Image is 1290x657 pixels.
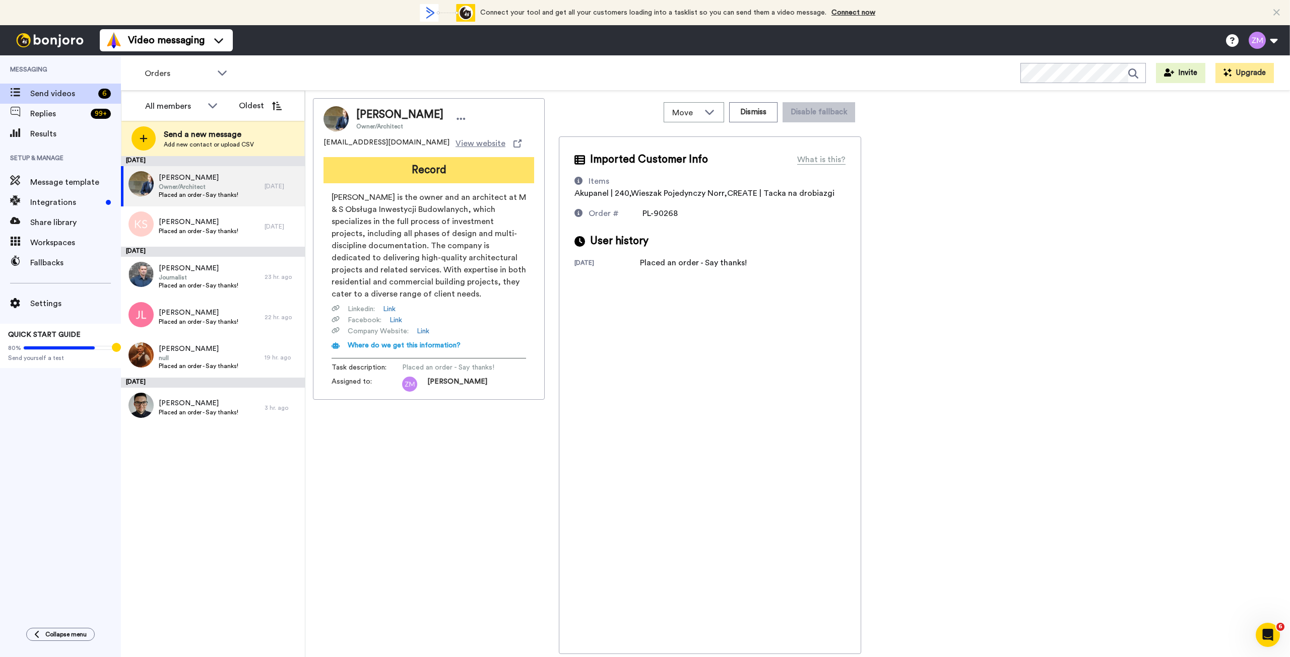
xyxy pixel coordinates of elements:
[159,273,238,281] span: Journalist
[164,140,254,149] span: Add new contact or upload CSV
[106,32,122,48] img: vm-color.svg
[1215,63,1274,83] button: Upgrade
[324,106,349,131] img: Image of Marek Smolak
[402,362,498,373] span: Placed an order - Say thanks!
[590,152,708,167] span: Imported Customer Info
[128,171,154,196] img: 81a0a165-41b8-43c5-a9a6-67037e939ed9.jpg
[30,298,121,310] span: Settings
[1156,63,1205,83] button: Invite
[348,326,409,336] span: Company Website :
[26,628,95,641] button: Collapse menu
[159,263,238,273] span: [PERSON_NAME]
[356,107,443,122] span: [PERSON_NAME]
[265,353,300,361] div: 19 hr. ago
[427,377,487,392] span: [PERSON_NAME]
[1276,623,1284,631] span: 6
[128,211,154,237] img: ks.png
[265,223,300,231] div: [DATE]
[98,89,111,99] div: 6
[332,362,402,373] span: Task description :
[159,227,238,235] span: Placed an order - Say thanks!
[159,173,238,183] span: [PERSON_NAME]
[348,342,461,349] span: Where do we get this information?
[159,191,238,199] span: Placed an order - Say thanks!
[590,234,649,249] span: User history
[145,100,203,112] div: All members
[265,273,300,281] div: 23 hr. ago
[729,102,778,122] button: Dismiss
[348,315,381,325] span: Facebook :
[324,157,534,183] button: Record
[128,342,154,368] img: fb78cde2-236a-4018-9342-8ae6fa02dfe8.jpg
[30,108,87,120] span: Replies
[265,404,300,412] div: 3 hr. ago
[332,377,402,392] span: Assigned to:
[128,262,154,287] img: 857793ec-5cdb-4e12-894f-c176301b06d5.jpg
[8,344,21,352] span: 80%
[159,217,238,227] span: [PERSON_NAME]
[589,207,619,220] div: Order #
[642,209,678,217] span: PL-90268
[640,257,747,269] div: Placed an order - Say thanks!
[324,137,449,150] span: [EMAIL_ADDRESS][DOMAIN_NAME]
[159,354,238,362] span: null
[589,175,609,187] div: Items
[164,128,254,140] span: Send a new message
[30,176,121,188] span: Message template
[30,257,121,269] span: Fallbacks
[159,183,238,191] span: Owner/Architect
[30,196,102,208] span: Integrations
[402,377,417,392] img: zm.png
[420,4,475,22] div: animation
[159,398,238,408] span: [PERSON_NAME]
[30,216,121,229] span: Share library
[265,182,300,190] div: [DATE]
[145,67,212,80] span: Orders
[159,362,238,370] span: Placed an order - Say thanks!
[265,313,300,321] div: 22 hr. ago
[231,96,289,116] button: Oldest
[356,122,443,130] span: Owner/Architect
[30,237,121,249] span: Workspaces
[159,281,238,289] span: Placed an order - Say thanks!
[8,354,113,362] span: Send yourself a test
[159,318,238,326] span: Placed an order - Say thanks!
[456,137,505,150] span: View website
[1256,623,1280,647] iframe: Intercom live chat
[91,109,111,119] div: 99 +
[128,33,205,47] span: Video messaging
[121,247,305,257] div: [DATE]
[159,308,238,318] span: [PERSON_NAME]
[45,630,87,638] span: Collapse menu
[797,154,846,166] div: What is this?
[112,343,121,352] div: Tooltip anchor
[12,33,88,47] img: bj-logo-header-white.svg
[390,315,402,325] a: Link
[159,408,238,416] span: Placed an order - Say thanks!
[456,137,522,150] a: View website
[574,189,834,197] span: Akupanel | 240,Wieszak Pojedynczy Norr,CREATE | Tacka na drobiazgi
[417,326,429,336] a: Link
[332,191,526,300] span: [PERSON_NAME] is the owner and an architect at M & S Obsługa Inwestycji Budowlanych, which specia...
[383,304,396,314] a: Link
[574,259,640,269] div: [DATE]
[672,107,699,119] span: Move
[128,302,154,327] img: jl.png
[783,102,855,122] button: Disable fallback
[831,9,875,16] a: Connect now
[128,393,154,418] img: 786a6901-eb24-4acf-a465-0585d3bcae30.jpg
[121,156,305,166] div: [DATE]
[30,128,121,140] span: Results
[348,304,375,314] span: Linkedin :
[480,9,826,16] span: Connect your tool and get all your customers loading into a tasklist so you can send them a video...
[121,378,305,388] div: [DATE]
[8,331,81,338] span: QUICK START GUIDE
[159,344,238,354] span: [PERSON_NAME]
[30,88,94,100] span: Send videos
